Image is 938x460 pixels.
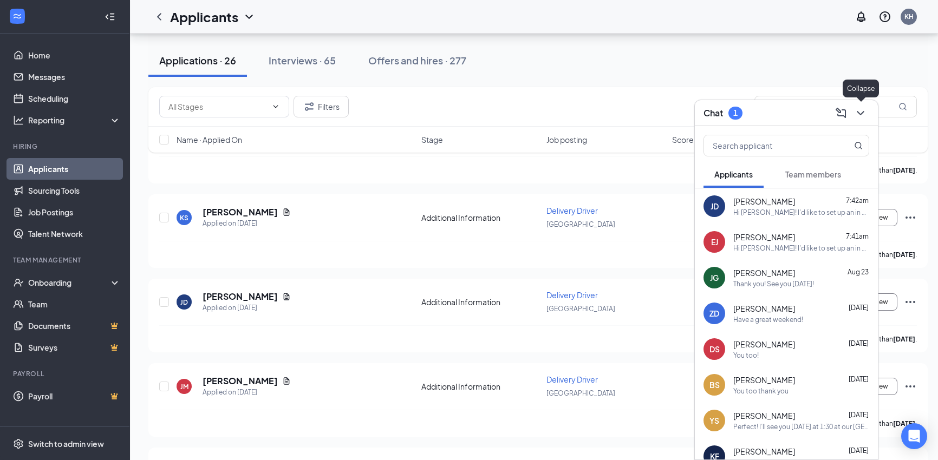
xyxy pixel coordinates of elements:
[893,335,915,343] b: [DATE]
[28,438,104,449] div: Switch to admin view
[28,277,112,288] div: Onboarding
[703,107,723,119] h3: Chat
[711,236,718,247] div: EJ
[711,201,719,212] div: JD
[421,212,540,223] div: Additional Information
[709,415,719,426] div: YS
[733,208,869,217] div: Hi [PERSON_NAME]! I'd like to set up an in person with you this week. Please let me know a couple...
[180,213,188,222] div: KS
[848,268,869,276] span: Aug 23
[203,303,291,313] div: Applied on [DATE]
[421,134,443,145] span: Stage
[28,180,121,201] a: Sourcing Tools
[203,375,278,387] h5: [PERSON_NAME]
[28,115,121,126] div: Reporting
[28,44,121,66] a: Home
[13,438,24,449] svg: Settings
[546,389,615,397] span: [GEOGRAPHIC_DATA]
[203,218,291,229] div: Applied on [DATE]
[170,8,238,26] h1: Applicants
[546,220,615,228] span: [GEOGRAPHIC_DATA]
[546,290,598,300] span: Delivery Driver
[898,102,907,111] svg: MagnifyingGlass
[159,54,236,67] div: Applications · 26
[849,411,869,419] span: [DATE]
[854,107,867,120] svg: ChevronDown
[421,381,540,392] div: Additional Information
[846,196,869,205] span: 7:42am
[105,11,115,22] svg: Collapse
[849,339,869,347] span: [DATE]
[421,297,540,307] div: Additional Information
[13,142,119,151] div: Hiring
[12,11,23,22] svg: WorkstreamLogo
[153,10,166,23] svg: ChevronLeft
[28,158,121,180] a: Applicants
[849,446,869,455] span: [DATE]
[180,382,188,391] div: JM
[13,369,119,378] div: Payroll
[709,344,720,354] div: DS
[893,251,915,259] b: [DATE]
[733,351,759,360] div: You too!
[733,196,795,207] span: [PERSON_NAME]
[854,141,863,150] svg: MagnifyingGlass
[13,277,24,288] svg: UserCheck
[203,291,278,303] h5: [PERSON_NAME]
[546,206,598,215] span: Delivery Driver
[904,12,914,21] div: KH
[733,244,869,253] div: Hi [PERSON_NAME]! I'd like to set up an in person interview with you this week. I have some avail...
[904,295,917,308] svg: Ellipses
[28,66,121,88] a: Messages
[28,293,121,315] a: Team
[733,339,795,350] span: [PERSON_NAME]
[849,375,869,383] span: [DATE]
[754,96,917,117] input: Search in applications
[282,292,291,301] svg: Document
[28,385,121,407] a: PayrollCrown
[733,303,795,314] span: [PERSON_NAME]
[13,115,24,126] svg: Analysis
[203,387,291,398] div: Applied on [DATE]
[168,101,267,113] input: All Stages
[294,96,349,117] button: Filter Filters
[733,386,789,396] div: You too thank you
[28,337,121,358] a: SurveysCrown
[714,169,753,179] span: Applicants
[733,279,814,288] div: Thank you! See you [DATE]!
[180,298,188,307] div: JD
[846,232,869,240] span: 7:41am
[733,374,795,385] span: [PERSON_NAME]
[368,54,466,67] div: Offers and hires · 277
[282,377,291,385] svg: Document
[709,379,720,390] div: BS
[733,267,795,278] span: [PERSON_NAME]
[546,305,615,313] span: [GEOGRAPHIC_DATA]
[546,134,587,145] span: Job posting
[849,304,869,312] span: [DATE]
[704,135,832,156] input: Search applicant
[303,100,316,113] svg: Filter
[904,380,917,393] svg: Ellipses
[271,102,280,111] svg: ChevronDown
[13,255,119,265] div: Team Management
[835,107,848,120] svg: ComposeMessage
[893,166,915,174] b: [DATE]
[733,232,795,242] span: [PERSON_NAME]
[733,410,795,421] span: [PERSON_NAME]
[733,315,803,324] div: Have a great weekend!
[901,423,927,449] div: Open Intercom Messenger
[28,315,121,337] a: DocumentsCrown
[855,10,868,23] svg: Notifications
[904,211,917,224] svg: Ellipses
[28,88,121,109] a: Scheduling
[177,134,242,145] span: Name · Applied On
[672,134,694,145] span: Score
[710,272,719,283] div: JG
[269,54,336,67] div: Interviews · 65
[28,223,121,245] a: Talent Network
[785,169,841,179] span: Team members
[546,374,598,384] span: Delivery Driver
[832,104,850,122] button: ComposeMessage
